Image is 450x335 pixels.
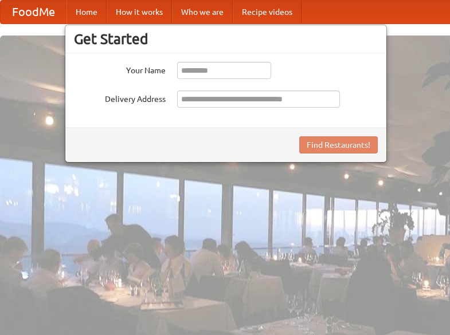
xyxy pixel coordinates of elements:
[299,136,378,153] button: Find Restaurants!
[66,1,107,23] a: Home
[74,30,378,48] h3: Get Started
[1,1,66,23] a: FoodMe
[74,62,166,76] label: Your Name
[233,1,302,23] a: Recipe videos
[74,90,166,105] label: Delivery Address
[172,1,233,23] a: Who we are
[107,1,172,23] a: How it works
